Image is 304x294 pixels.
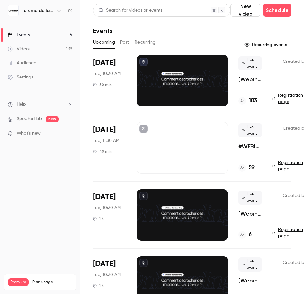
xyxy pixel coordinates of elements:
[238,56,262,70] span: Live event
[93,216,104,221] div: 1 h
[8,60,36,66] div: Audience
[93,192,116,202] span: [DATE]
[230,4,260,17] button: New video
[8,74,33,80] div: Settings
[24,7,54,14] h6: crème de la crème
[17,130,41,137] span: What's new
[17,116,42,122] a: SpeakerHub
[8,46,30,52] div: Videos
[8,101,72,108] li: help-dropdown-opener
[249,231,252,239] h4: 6
[93,27,112,35] h1: Events
[93,70,121,77] span: Tue, 10:30 AM
[8,32,30,38] div: Events
[93,189,127,241] div: Sep 30 Tue, 10:30 AM (Europe/Paris)
[238,191,262,205] span: Live event
[46,116,59,122] span: new
[242,40,291,50] button: Recurring events
[93,82,112,87] div: 30 min
[98,7,162,14] div: Search for videos or events
[120,37,129,47] button: Past
[135,37,156,47] button: Recurring
[238,210,262,217] a: [Webinar d'onboarding] Crème de la Crème : [PERSON_NAME] & Q&A par [PERSON_NAME]
[8,278,29,286] span: Premium
[93,283,104,288] div: 1 h
[263,4,291,17] button: Schedule
[249,164,255,172] h4: 59
[249,96,257,105] h4: 103
[238,76,262,83] a: [Webinar d'onboarding] Crème de la Crème : [PERSON_NAME] & Q&A par [PERSON_NAME]
[17,101,26,108] span: Help
[93,37,115,47] button: Upcoming
[238,231,252,239] a: 6
[238,143,262,150] a: #WEBINAR – Cybersécurité proactive : une nouvelle ère pour la détection des menaces avec [PERSON_...
[93,272,121,278] span: Tue, 10:30 AM
[93,125,116,135] span: [DATE]
[93,205,121,211] span: Tue, 10:30 AM
[93,55,127,106] div: Sep 23 Tue, 10:30 AM (Europe/Madrid)
[93,58,116,68] span: [DATE]
[93,122,127,173] div: Sep 23 Tue, 11:30 AM (Europe/Paris)
[238,123,262,137] span: Live event
[238,164,255,172] a: 59
[238,96,257,105] a: 103
[93,259,116,269] span: [DATE]
[8,5,18,16] img: crème de la crème
[32,280,72,285] span: Plan usage
[93,137,119,144] span: Tue, 11:30 AM
[238,277,262,284] a: [Webinar d'onboarding] Crème de la Crème : [PERSON_NAME] & Q&A par [PERSON_NAME]
[238,257,262,272] span: Live event
[93,149,112,154] div: 45 min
